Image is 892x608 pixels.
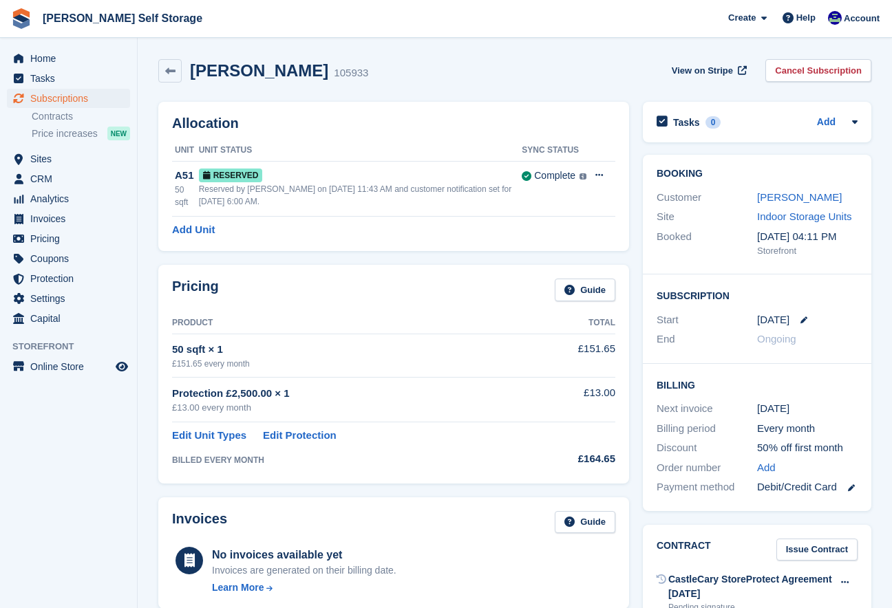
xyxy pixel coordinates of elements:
[172,358,533,370] div: £151.65 every month
[172,116,615,131] h2: Allocation
[172,428,246,444] a: Edit Unit Types
[7,249,130,268] a: menu
[7,357,130,376] a: menu
[172,140,199,162] th: Unit
[199,169,263,182] span: Reserved
[657,229,757,258] div: Booked
[757,191,842,203] a: [PERSON_NAME]
[32,127,98,140] span: Price increases
[172,312,533,334] th: Product
[757,401,858,417] div: [DATE]
[30,209,113,228] span: Invoices
[172,454,533,466] div: BILLED EVERY MONTH
[533,312,615,334] th: Total
[705,116,721,129] div: 0
[757,244,858,258] div: Storefront
[7,169,130,188] a: menu
[7,289,130,308] a: menu
[757,312,789,328] time: 2025-09-05 00:00:00 UTC
[657,288,858,302] h2: Subscription
[7,149,130,169] a: menu
[776,539,858,561] a: Issue Contract
[757,210,852,222] a: Indoor Storage Units
[673,116,700,129] h2: Tasks
[657,401,757,417] div: Next invoice
[107,127,130,140] div: NEW
[7,69,130,88] a: menu
[657,209,757,225] div: Site
[7,189,130,208] a: menu
[30,169,113,188] span: CRM
[555,511,615,534] a: Guide
[657,169,858,180] h2: Booking
[672,64,733,78] span: View on Stripe
[172,342,533,358] div: 50 sqft × 1
[30,249,113,268] span: Coupons
[533,334,615,377] td: £151.65
[666,59,750,82] a: View on Stripe
[555,279,615,301] a: Guide
[212,580,396,595] a: Learn More
[263,428,337,444] a: Edit Protection
[757,229,858,245] div: [DATE] 04:11 PM
[30,289,113,308] span: Settings
[190,61,328,80] h2: [PERSON_NAME]
[7,209,130,228] a: menu
[533,451,615,467] div: £164.65
[522,140,586,162] th: Sync Status
[30,269,113,288] span: Protection
[796,11,816,25] span: Help
[12,340,137,354] span: Storefront
[657,539,711,561] h2: Contract
[7,89,130,108] a: menu
[757,440,858,456] div: 50% off first month
[32,126,130,141] a: Price increases NEW
[172,401,533,415] div: £13.00 every month
[7,309,130,328] a: menu
[657,479,757,495] div: Payment method
[172,386,533,402] div: Protection £2,500.00 × 1
[765,59,871,82] a: Cancel Subscription
[657,312,757,328] div: Start
[37,7,208,30] a: [PERSON_NAME] Self Storage
[7,229,130,248] a: menu
[30,149,113,169] span: Sites
[30,229,113,248] span: Pricing
[817,115,836,131] a: Add
[30,357,113,376] span: Online Store
[7,269,130,288] a: menu
[334,65,368,81] div: 105933
[534,169,575,183] div: Complete
[657,378,858,391] h2: Billing
[212,547,396,563] div: No invoices available yet
[212,563,396,578] div: Invoices are generated on their billing date.
[657,440,757,456] div: Discount
[668,572,832,601] div: CastleCary StoreProtect Agreement [DATE]
[175,168,199,184] div: A51
[757,333,796,345] span: Ongoing
[580,173,586,180] img: icon-info-grey-7440780725fd019a000dd9b08b2336e03edf1995a4989e88bcd33f0948082b44.svg
[199,140,522,162] th: Unit Status
[757,460,776,476] a: Add
[175,184,199,208] div: 50 sqft
[32,110,130,123] a: Contracts
[657,190,757,206] div: Customer
[30,309,113,328] span: Capital
[30,189,113,208] span: Analytics
[172,279,219,301] h2: Pricing
[757,479,858,495] div: Debit/Credit Card
[757,421,858,437] div: Every month
[657,421,757,437] div: Billing period
[657,460,757,476] div: Order number
[30,89,113,108] span: Subscriptions
[172,511,227,534] h2: Invoices
[11,8,32,29] img: stora-icon-8386f47178a22dfd0bd8f6a31ec36ba5ce8667c1dd55bd0f319d3a0aa187defe.svg
[828,11,842,25] img: Justin Farthing
[30,69,113,88] span: Tasks
[212,580,264,595] div: Learn More
[728,11,756,25] span: Create
[657,332,757,347] div: End
[7,49,130,68] a: menu
[172,222,215,238] a: Add Unit
[114,358,130,375] a: Preview store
